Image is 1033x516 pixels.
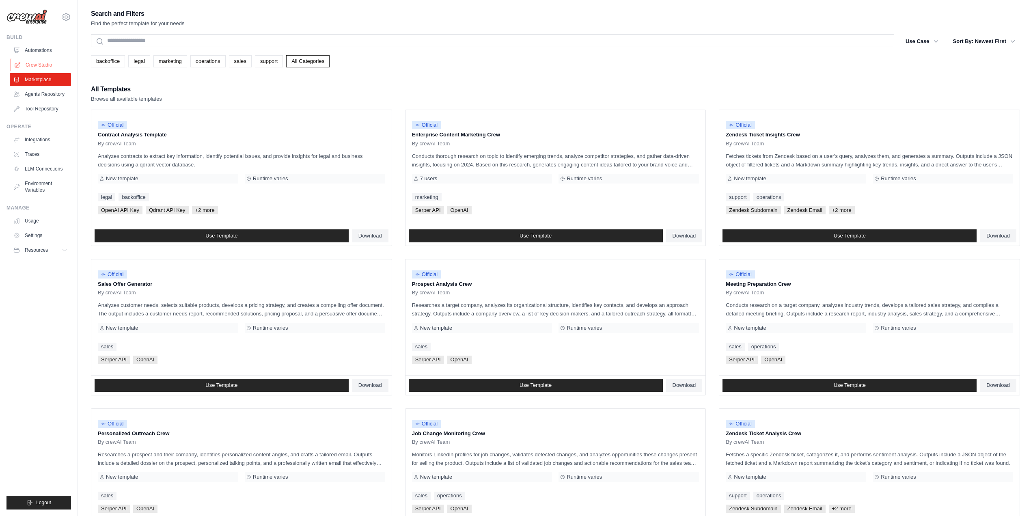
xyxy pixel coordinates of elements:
[726,439,764,445] span: By crewAI Team
[98,140,136,147] span: By crewAI Team
[980,229,1016,242] a: Download
[734,175,766,182] span: New template
[95,229,349,242] a: Use Template
[98,492,116,500] a: sales
[726,301,1013,318] p: Conducts research on a target company, analyzes industry trends, develops a tailored sales strate...
[146,206,189,214] span: Qdrant API Key
[881,474,916,480] span: Runtime varies
[986,233,1010,239] span: Download
[986,382,1010,389] span: Download
[255,55,283,67] a: support
[98,131,385,139] p: Contract Analysis Template
[98,439,136,445] span: By crewAI Team
[10,133,71,146] a: Integrations
[98,505,130,513] span: Serper API
[6,205,71,211] div: Manage
[98,206,142,214] span: OpenAI API Key
[91,19,185,28] p: Find the perfect template for your needs
[133,505,157,513] span: OpenAI
[726,343,744,351] a: sales
[726,131,1013,139] p: Zendesk Ticket Insights Crew
[10,102,71,115] a: Tool Repository
[128,55,150,67] a: legal
[412,450,699,467] p: Monitors LinkedIn profiles for job changes, validates detected changes, and analyzes opportunitie...
[412,343,431,351] a: sales
[726,505,781,513] span: Zendesk Subdomain
[666,379,703,392] a: Download
[106,474,138,480] span: New template
[192,206,218,214] span: +2 more
[409,379,663,392] a: Use Template
[253,325,288,331] span: Runtime varies
[948,34,1020,49] button: Sort By: Newest First
[98,356,130,364] span: Serper API
[784,206,826,214] span: Zendesk Email
[98,270,127,279] span: Official
[98,343,116,351] a: sales
[726,206,781,214] span: Zendesk Subdomain
[358,382,382,389] span: Download
[834,233,866,239] span: Use Template
[352,229,388,242] a: Download
[412,356,444,364] span: Serper API
[447,206,472,214] span: OpenAI
[10,162,71,175] a: LLM Connections
[91,8,185,19] h2: Search and Filters
[11,58,72,71] a: Crew Studio
[881,175,916,182] span: Runtime varies
[726,430,1013,438] p: Zendesk Ticket Analysis Crew
[205,382,237,389] span: Use Template
[36,499,51,506] span: Logout
[98,193,115,201] a: legal
[726,193,750,201] a: support
[133,356,157,364] span: OpenAI
[412,439,450,445] span: By crewAI Team
[726,356,758,364] span: Serper API
[229,55,252,67] a: sales
[10,44,71,57] a: Automations
[520,382,552,389] span: Use Template
[726,280,1013,288] p: Meeting Preparation Crew
[901,34,943,49] button: Use Case
[980,379,1016,392] a: Download
[829,206,855,214] span: +2 more
[286,55,330,67] a: All Categories
[673,382,696,389] span: Download
[673,233,696,239] span: Download
[91,84,162,95] h2: All Templates
[25,247,48,253] span: Resources
[412,492,431,500] a: sales
[412,289,450,296] span: By crewAI Team
[726,121,755,129] span: Official
[734,325,766,331] span: New template
[447,505,472,513] span: OpenAI
[734,474,766,480] span: New template
[666,229,703,242] a: Download
[91,95,162,103] p: Browse all available templates
[358,233,382,239] span: Download
[98,450,385,467] p: Researches a prospect and their company, identifies personalized content angles, and crafts a tai...
[98,121,127,129] span: Official
[6,34,71,41] div: Build
[420,325,452,331] span: New template
[95,379,349,392] a: Use Template
[520,233,552,239] span: Use Template
[567,175,602,182] span: Runtime varies
[98,301,385,318] p: Analyzes customer needs, selects suitable products, develops a pricing strategy, and creates a co...
[98,289,136,296] span: By crewAI Team
[753,492,785,500] a: operations
[10,214,71,227] a: Usage
[412,430,699,438] p: Job Change Monitoring Crew
[434,492,465,500] a: operations
[412,193,442,201] a: marketing
[881,325,916,331] span: Runtime varies
[567,474,602,480] span: Runtime varies
[567,325,602,331] span: Runtime varies
[190,55,226,67] a: operations
[98,420,127,428] span: Official
[726,152,1013,169] p: Fetches tickets from Zendesk based on a user's query, analyzes them, and generates a summary. Out...
[834,382,866,389] span: Use Template
[412,420,441,428] span: Official
[6,123,71,130] div: Operate
[753,193,785,201] a: operations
